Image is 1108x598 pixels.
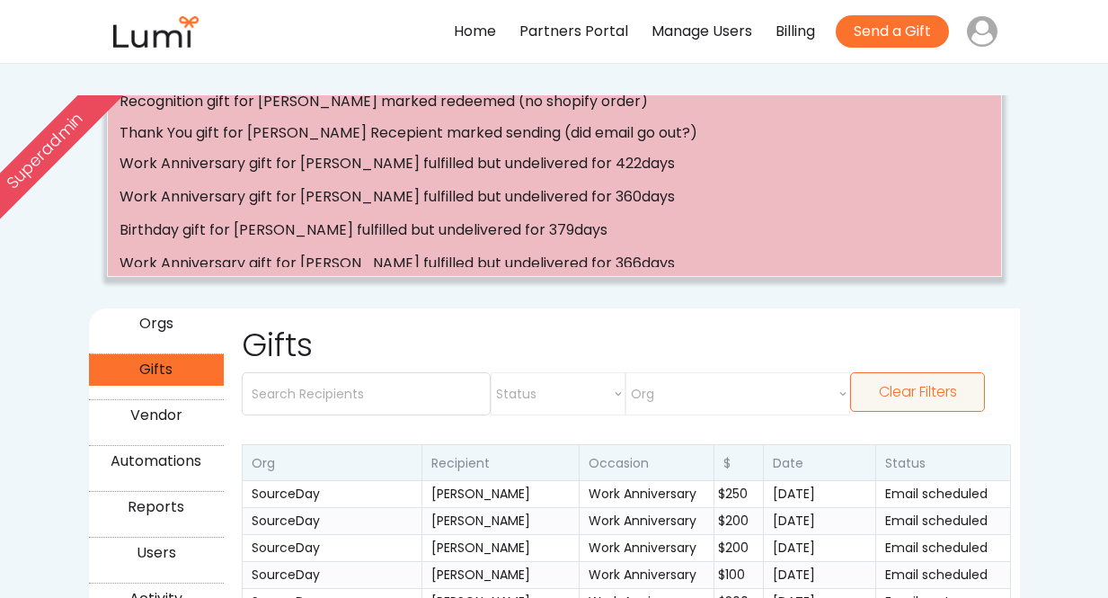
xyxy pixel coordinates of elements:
div: Work Anniversary gift for [PERSON_NAME] fulfilled but undelivered for 360days [120,184,989,210]
div: SourceDay [252,485,412,504]
div: $100 [718,566,759,585]
div: SourceDay [252,566,412,585]
div: SourceDay [252,539,412,558]
div: Email scheduled [885,512,1001,531]
div: Email scheduled [885,485,1001,504]
div: Recognition gift for [PERSON_NAME] marked redeemed (no shopify order) [120,89,989,115]
div: $200 [718,512,759,531]
div: [PERSON_NAME] [431,566,570,585]
div: Birthday gift for [PERSON_NAME] fulfilled but undelivered for 379days [120,218,989,244]
div: Manage Users [652,19,752,45]
div: Orgs [92,311,221,337]
div: [PERSON_NAME] [431,539,570,558]
div: Org [252,457,412,469]
div: Work Anniversary gift for [PERSON_NAME] fulfilled but undelivered for 366days [120,251,989,277]
div: Work Anniversary [589,485,705,504]
div: Date [773,457,866,469]
img: lumi-small.png [111,16,200,48]
div: Work Anniversary [589,566,705,585]
div: [PERSON_NAME] [431,512,570,531]
div: [PERSON_NAME] [431,485,570,504]
input: Search Recipients [242,372,492,415]
div: Partners Portal [519,19,628,45]
div: Email scheduled [885,566,1001,585]
div: Automations [92,449,221,475]
div: Work Anniversary gift for [PERSON_NAME] fulfilled but undelivered for 422days [120,151,989,177]
div: Occasion [589,457,705,469]
div: SourceDay [252,512,412,531]
div: Recipient [431,457,570,469]
button: Clear Filters [850,372,985,412]
div: Reports [92,495,221,521]
button: Send a Gift [836,15,949,48]
div: [DATE] [773,539,866,558]
div: Status [885,457,1001,469]
div: $ [723,457,754,469]
div: $250 [718,485,759,504]
div: Users [92,540,221,567]
div: Work Anniversary [589,539,705,558]
div: Email scheduled [885,539,1001,558]
div: Gifts [242,317,313,372]
div: Home [454,19,496,45]
div: Gifts [92,357,221,383]
div: Billing [776,19,815,45]
div: Work Anniversary [589,512,705,531]
div: [DATE] [773,485,866,504]
div: $200 [718,539,759,558]
div: [DATE] [773,512,866,531]
div: [DATE] [773,566,866,585]
div: Vendor [92,403,221,429]
div: Thank You gift for [PERSON_NAME] Recepient marked sending (did email go out?) [120,120,989,147]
